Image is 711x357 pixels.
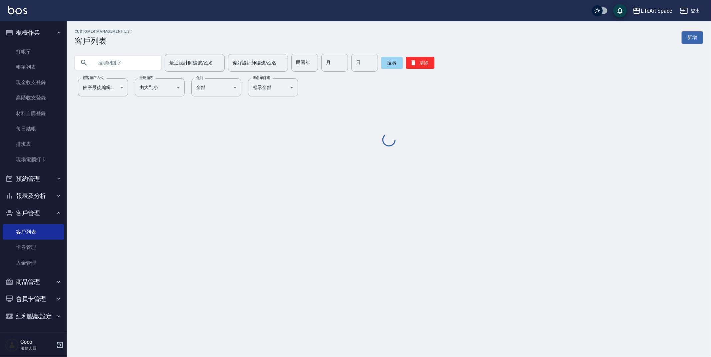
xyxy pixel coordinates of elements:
h5: Coco [20,339,54,345]
label: 黑名單篩選 [253,75,270,80]
img: Person [5,338,19,352]
button: save [613,4,627,17]
div: 顯示全部 [248,78,298,96]
p: 服務人員 [20,345,54,351]
button: 預約管理 [3,170,64,188]
div: 依序最後編輯時間 [78,78,128,96]
a: 每日結帳 [3,121,64,136]
button: 搜尋 [381,57,403,69]
label: 會員 [196,75,203,80]
button: 櫃檯作業 [3,24,64,41]
a: 現金收支登錄 [3,75,64,90]
button: 報表及分析 [3,187,64,205]
a: 卡券管理 [3,240,64,255]
input: 搜尋關鍵字 [93,54,156,72]
button: 客戶管理 [3,205,64,222]
a: 高階收支登錄 [3,90,64,105]
button: 會員卡管理 [3,290,64,308]
label: 顧客排序方式 [83,75,104,80]
a: 帳單列表 [3,59,64,75]
label: 呈現順序 [139,75,153,80]
h2: Customer Management List [75,29,132,34]
div: 全部 [191,78,241,96]
img: Logo [8,6,27,14]
a: 新增 [682,31,703,44]
button: LifeArt Space [630,4,675,18]
a: 入金管理 [3,255,64,271]
h3: 客戶列表 [75,36,132,46]
button: 登出 [677,5,703,17]
a: 客戶列表 [3,224,64,240]
button: 商品管理 [3,273,64,291]
button: 紅利點數設定 [3,308,64,325]
div: LifeArt Space [641,7,672,15]
a: 現場電腦打卡 [3,152,64,167]
a: 材料自購登錄 [3,106,64,121]
button: 清除 [406,57,434,69]
a: 排班表 [3,136,64,152]
div: 由大到小 [135,78,185,96]
a: 打帳單 [3,44,64,59]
